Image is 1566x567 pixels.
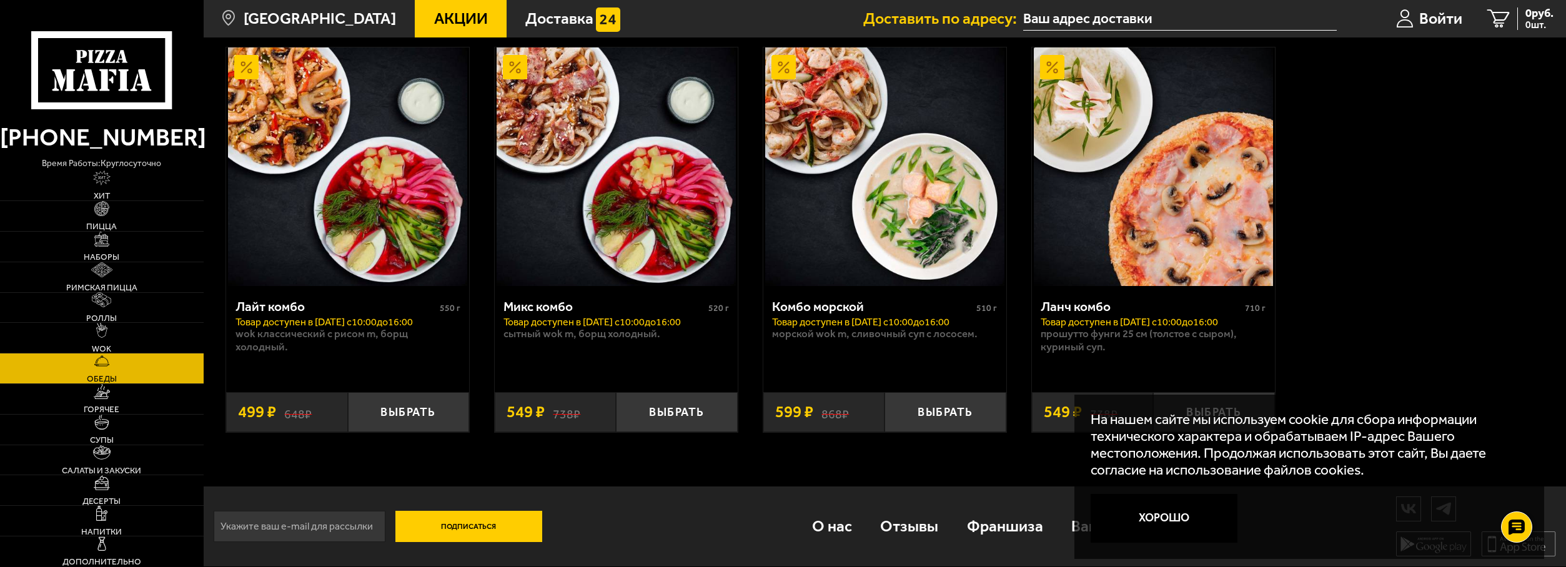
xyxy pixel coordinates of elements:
span: c 10:00 до 16:00 [615,316,681,328]
span: в [DATE] [1111,316,1152,328]
span: Десерты [82,497,121,506]
s: 738 ₽ [553,404,580,420]
a: Франшиза [953,500,1057,553]
img: Микс комбо [497,47,736,287]
span: Товар доступен [1041,316,1111,328]
span: WOK [92,345,111,353]
s: 868 ₽ [821,404,849,420]
span: [GEOGRAPHIC_DATA] [244,11,396,26]
span: Товар доступен [772,316,843,328]
p: Сытный Wok M, Борщ холодный. [503,327,728,340]
input: Укажите ваш e-mail для рассылки [214,511,385,542]
span: Супы [90,436,114,445]
div: Лайт комбо [235,298,437,314]
img: Лайт комбо [228,47,467,287]
span: Товар доступен [235,316,306,328]
span: 0 руб. [1525,7,1554,19]
img: 15daf4d41897b9f0e9f617042186c801.svg [596,7,620,32]
span: 499 ₽ [238,404,276,420]
span: Обеды [87,375,117,383]
span: 549 ₽ [1044,404,1082,420]
span: Доставить по адресу: [863,11,1023,26]
span: 520 г [708,303,729,313]
span: Товар доступен [503,316,574,328]
div: Комбо морской [772,298,973,314]
span: 599 ₽ [775,404,813,420]
a: АкционныйЛанч комбо [1032,47,1275,287]
a: АкционныйМикс комбо [495,47,738,287]
img: Ланч комбо [1034,47,1273,287]
span: 710 г [1245,303,1266,313]
span: Наборы [84,253,119,262]
button: Подписаться [395,511,542,542]
span: Римская пицца [66,283,137,292]
s: 648 ₽ [284,404,312,420]
span: Пицца [86,222,117,231]
span: в [DATE] [574,316,615,328]
img: Акционный [234,55,259,79]
span: c 10:00 до 16:00 [1152,316,1218,328]
button: Выбрать [616,392,737,432]
a: Отзывы [866,500,953,553]
p: Wok классический с рисом M, Борщ холодный. [235,327,460,353]
span: Роллы [86,314,117,323]
img: Акционный [503,55,527,79]
button: Выбрать [885,392,1006,432]
div: Микс комбо [503,298,705,314]
img: Акционный [1040,55,1064,79]
img: Акционный [771,55,796,79]
span: Горячее [84,405,119,414]
span: Дополнительно [62,558,141,566]
p: Прошутто Фунги 25 см (толстое с сыром), Куриный суп. [1041,327,1266,353]
button: Выбрать [1153,392,1274,432]
input: Ваш адрес доставки [1023,7,1336,31]
span: в [DATE] [843,316,883,328]
span: Доставка [525,11,593,26]
p: На нашем сайте мы используем cookie для сбора информации технического характера и обрабатываем IP... [1091,411,1520,478]
span: 550 г [440,303,460,313]
span: c 10:00 до 16:00 [883,316,949,328]
p: Морской Wok M, Сливочный суп с лососем. [772,327,997,340]
button: Выбрать [348,392,469,432]
span: Акции [434,11,488,26]
span: c 10:00 до 16:00 [347,316,413,328]
span: 549 ₽ [507,404,545,420]
a: АкционныйКомбо морской [763,47,1006,287]
a: О нас [798,500,866,553]
a: Вакансии [1057,500,1152,553]
img: Комбо морской [765,47,1004,287]
button: Хорошо [1091,494,1237,543]
a: АкционныйЛайт комбо [226,47,469,287]
span: Войти [1419,11,1462,26]
span: 510 г [976,303,997,313]
div: Ланч комбо [1041,298,1242,314]
span: Хит [94,192,110,200]
span: Напитки [81,528,122,536]
span: 0 шт. [1525,20,1554,30]
span: в [DATE] [306,316,347,328]
span: Салаты и закуски [62,466,141,475]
